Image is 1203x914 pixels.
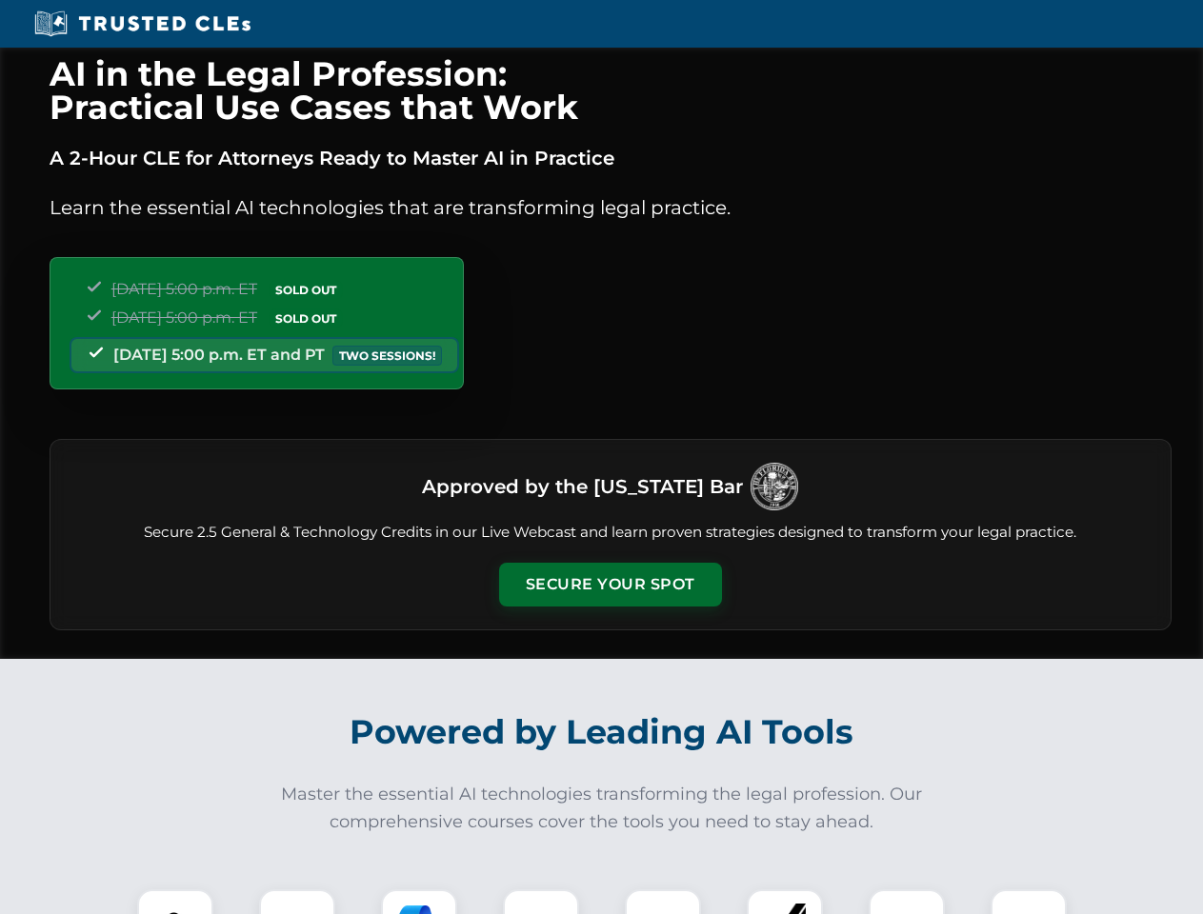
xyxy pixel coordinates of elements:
p: Secure 2.5 General & Technology Credits in our Live Webcast and learn proven strategies designed ... [73,522,1148,544]
img: Trusted CLEs [29,10,256,38]
h3: Approved by the [US_STATE] Bar [422,469,743,504]
h1: AI in the Legal Profession: Practical Use Cases that Work [50,57,1172,124]
p: Master the essential AI technologies transforming the legal profession. Our comprehensive courses... [269,781,935,836]
span: [DATE] 5:00 p.m. ET [111,280,257,298]
p: Learn the essential AI technologies that are transforming legal practice. [50,192,1172,223]
h2: Powered by Leading AI Tools [74,699,1130,765]
span: [DATE] 5:00 p.m. ET [111,308,257,327]
span: SOLD OUT [269,280,343,300]
button: Secure Your Spot [499,563,722,606]
span: SOLD OUT [269,308,343,328]
img: Logo [751,463,798,510]
p: A 2-Hour CLE for Attorneys Ready to Master AI in Practice [50,143,1172,173]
